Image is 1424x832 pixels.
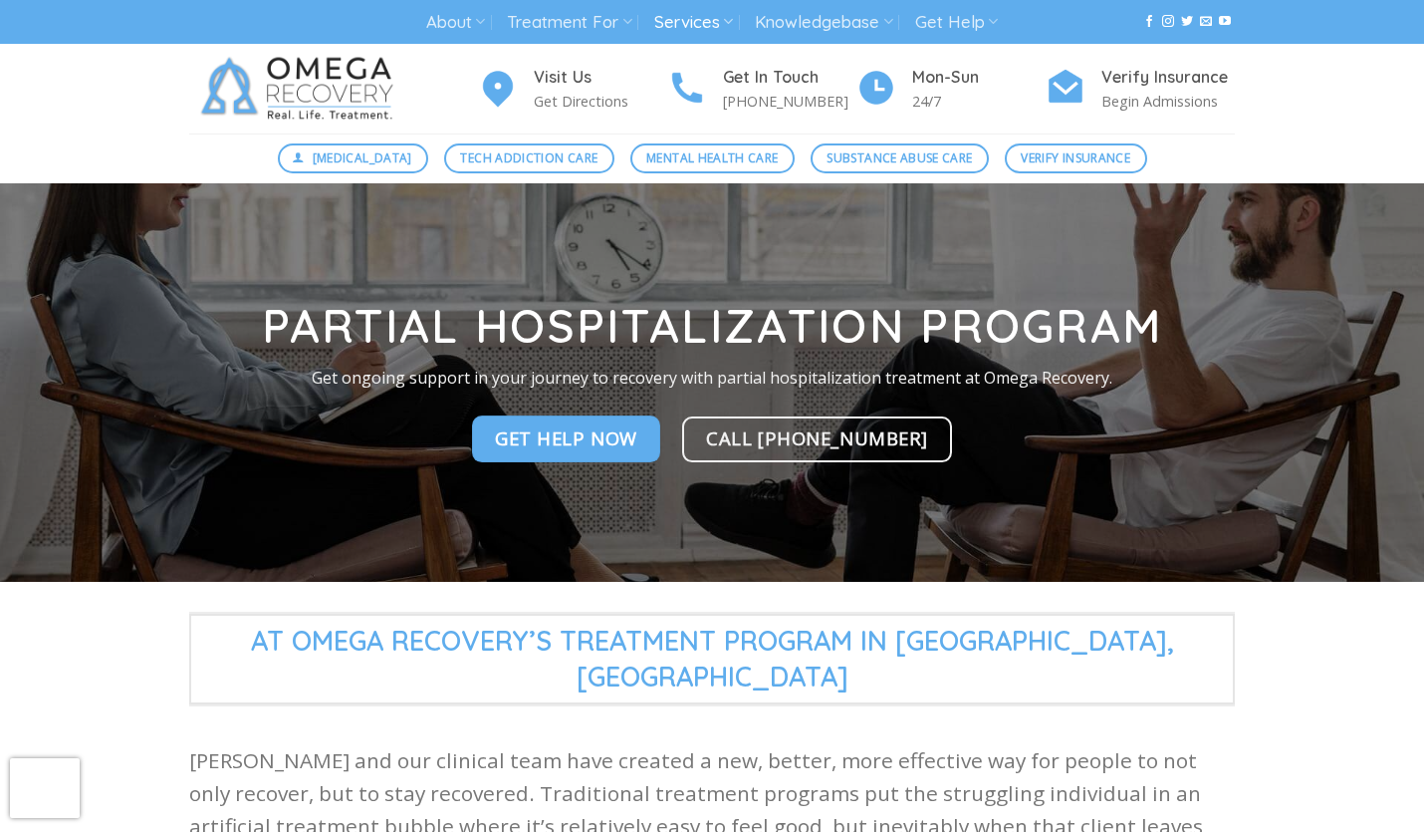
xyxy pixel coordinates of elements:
[915,4,998,41] a: Get Help
[1219,15,1231,29] a: Follow on YouTube
[912,90,1046,113] p: 24/7
[313,148,412,167] span: [MEDICAL_DATA]
[262,297,1163,355] strong: Partial Hospitalization Program
[723,90,856,113] p: [PHONE_NUMBER]
[912,65,1046,91] h4: Mon-Sun
[667,65,856,114] a: Get In Touch [PHONE_NUMBER]
[811,143,989,173] a: Substance Abuse Care
[189,614,1235,704] span: At Omega Recovery’s Treatment Program in [GEOGRAPHIC_DATA],[GEOGRAPHIC_DATA]
[1046,65,1235,114] a: Verify Insurance Begin Admissions
[1143,15,1155,29] a: Follow on Facebook
[1162,15,1174,29] a: Follow on Instagram
[495,424,637,453] span: Get Help Now
[1021,148,1130,167] span: Verify Insurance
[755,4,892,41] a: Knowledgebase
[426,4,485,41] a: About
[706,423,928,452] span: Call [PHONE_NUMBER]
[723,65,856,91] h4: Get In Touch
[507,4,631,41] a: Treatment For
[1200,15,1212,29] a: Send us an email
[646,148,778,167] span: Mental Health Care
[472,416,660,462] a: Get Help Now
[444,143,614,173] a: Tech Addiction Care
[682,416,952,462] a: Call [PHONE_NUMBER]
[478,65,667,114] a: Visit Us Get Directions
[1005,143,1147,173] a: Verify Insurance
[460,148,597,167] span: Tech Addiction Care
[1101,65,1235,91] h4: Verify Insurance
[189,44,413,134] img: Omega Recovery
[174,366,1250,392] p: Get ongoing support in your journey to recovery with partial hospitalization treatment at Omega R...
[1101,90,1235,113] p: Begin Admissions
[630,143,795,173] a: Mental Health Care
[1181,15,1193,29] a: Follow on Twitter
[534,90,667,113] p: Get Directions
[827,148,972,167] span: Substance Abuse Care
[654,4,733,41] a: Services
[534,65,667,91] h4: Visit Us
[278,143,429,173] a: [MEDICAL_DATA]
